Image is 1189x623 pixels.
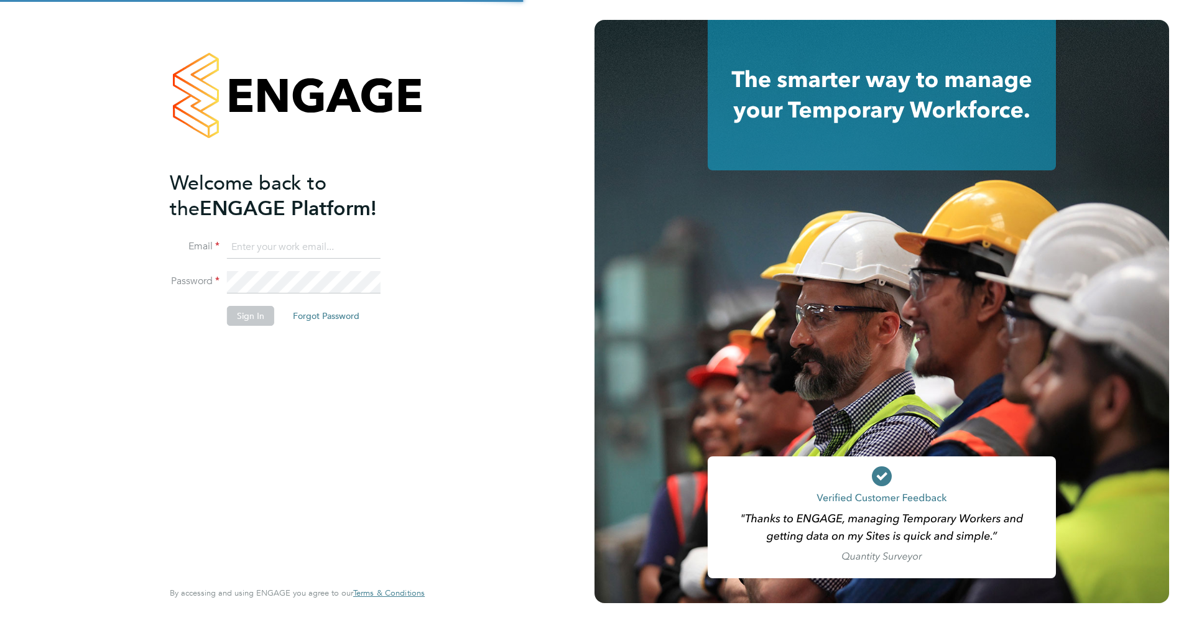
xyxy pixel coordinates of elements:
label: Password [170,275,220,288]
h2: ENGAGE Platform! [170,170,412,221]
button: Sign In [227,306,274,326]
button: Forgot Password [283,306,369,326]
span: Welcome back to the [170,171,326,221]
label: Email [170,240,220,253]
span: By accessing and using ENGAGE you agree to our [170,588,425,598]
input: Enter your work email... [227,236,381,259]
a: Terms & Conditions [353,588,425,598]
